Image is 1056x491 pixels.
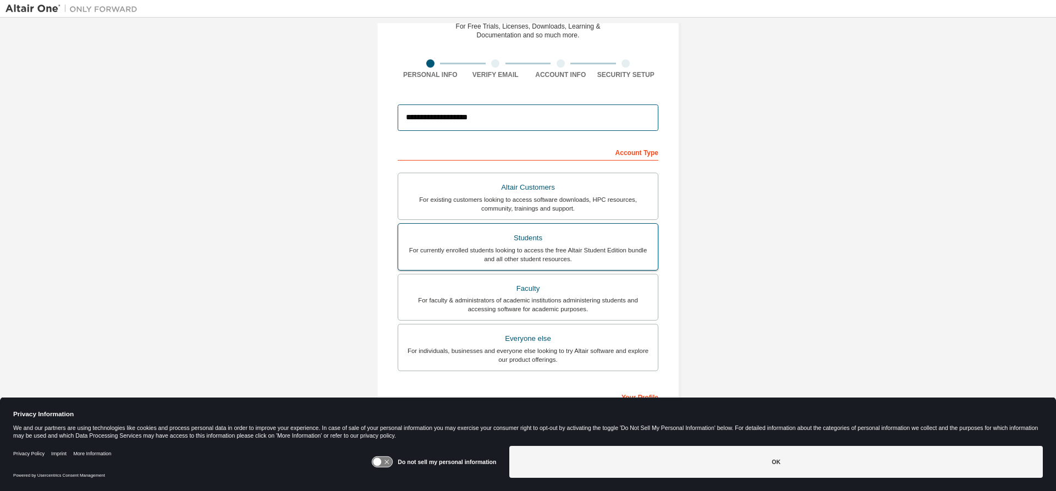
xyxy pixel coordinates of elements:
[593,70,659,79] div: Security Setup
[405,180,651,195] div: Altair Customers
[398,70,463,79] div: Personal Info
[463,70,529,79] div: Verify Email
[5,3,143,14] img: Altair One
[405,195,651,213] div: For existing customers looking to access software downloads, HPC resources, community, trainings ...
[405,281,651,296] div: Faculty
[405,230,651,246] div: Students
[405,331,651,346] div: Everyone else
[398,388,658,405] div: Your Profile
[405,296,651,313] div: For faculty & administrators of academic institutions administering students and accessing softwa...
[405,346,651,364] div: For individuals, businesses and everyone else looking to try Altair software and explore our prod...
[405,246,651,263] div: For currently enrolled students looking to access the free Altair Student Edition bundle and all ...
[456,22,601,40] div: For Free Trials, Licenses, Downloads, Learning & Documentation and so much more.
[528,70,593,79] div: Account Info
[398,143,658,161] div: Account Type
